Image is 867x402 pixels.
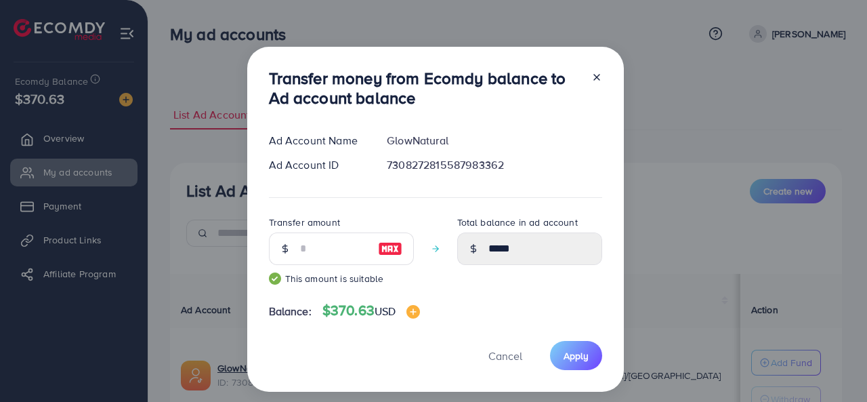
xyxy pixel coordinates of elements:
button: Apply [550,341,602,370]
div: Ad Account Name [258,133,377,148]
span: Balance: [269,304,312,319]
span: Cancel [488,348,522,363]
div: 7308272815587983362 [376,157,612,173]
div: Ad Account ID [258,157,377,173]
img: guide [269,273,281,285]
iframe: Chat [809,341,857,392]
span: USD [375,304,396,319]
span: Apply [564,349,589,363]
label: Transfer amount [269,216,340,229]
img: image [378,241,402,257]
h3: Transfer money from Ecomdy balance to Ad account balance [269,68,580,108]
img: image [406,305,420,319]
button: Cancel [471,341,539,370]
label: Total balance in ad account [457,216,578,229]
small: This amount is suitable [269,272,414,285]
h4: $370.63 [322,302,421,319]
div: GlowNatural [376,133,612,148]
